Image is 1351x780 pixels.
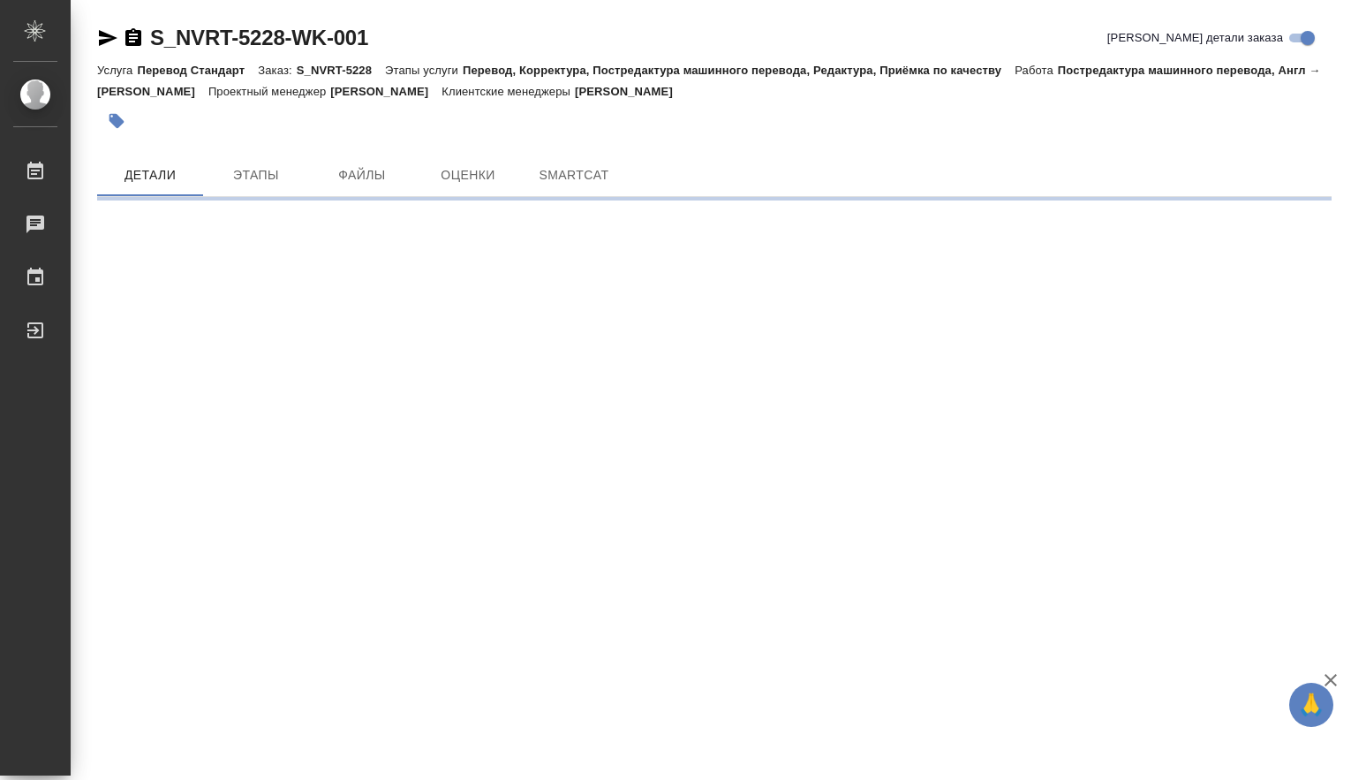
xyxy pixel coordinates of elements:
p: Клиентские менеджеры [442,85,575,98]
span: 🙏 [1296,686,1326,723]
button: Скопировать ссылку для ЯМессенджера [97,27,118,49]
a: S_NVRT-5228-WK-001 [150,26,368,49]
p: [PERSON_NAME] [575,85,686,98]
p: Заказ: [258,64,296,77]
span: Файлы [320,164,404,186]
button: Добавить тэг [97,102,136,140]
p: Перевод, Корректура, Постредактура машинного перевода, Редактура, Приёмка по качеству [463,64,1015,77]
button: 🙏 [1289,683,1333,727]
button: Скопировать ссылку [123,27,144,49]
p: Работа [1015,64,1058,77]
p: Проектный менеджер [208,85,330,98]
p: Этапы услуги [385,64,463,77]
span: [PERSON_NAME] детали заказа [1107,29,1283,47]
p: Перевод Стандарт [137,64,258,77]
span: Детали [108,164,192,186]
span: Этапы [214,164,298,186]
p: S_NVRT-5228 [297,64,385,77]
p: Услуга [97,64,137,77]
p: [PERSON_NAME] [330,85,442,98]
span: SmartCat [532,164,616,186]
span: Оценки [426,164,510,186]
